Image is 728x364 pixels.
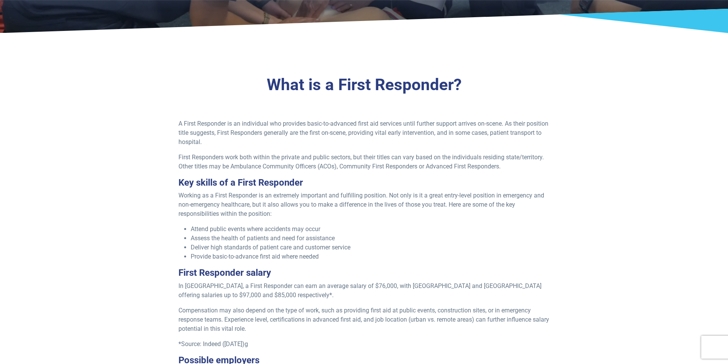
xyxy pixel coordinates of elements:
p: In [GEOGRAPHIC_DATA], a First Responder can earn an average salary of $76,000, with [GEOGRAPHIC_D... [178,281,550,300]
li: Provide basic-to-advance first aid where needed [191,252,550,261]
h2: What is a First Responder? [141,75,588,95]
li: Attend public events where accidents may occur [191,225,550,234]
li: Assess the health of patients and need for assistance [191,234,550,243]
p: Working as a First Responder is an extremely important and fulfilling position. Not only is it a ... [178,191,550,218]
h3: Key skills of a First Responder [178,177,550,188]
p: First Responders work both within the private and public sectors, but their titles can vary based... [178,153,550,171]
p: *Source: Indeed ([DATE])g [178,340,550,349]
li: Deliver high standards of patient care and customer service [191,243,550,252]
p: Compensation may also depend on the type of work, such as providing first aid at public events, c... [178,306,550,333]
p: A First Responder is an individual who provides basic-to-advanced first aid services until furthe... [178,119,550,147]
h3: First Responder salary [178,267,550,278]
